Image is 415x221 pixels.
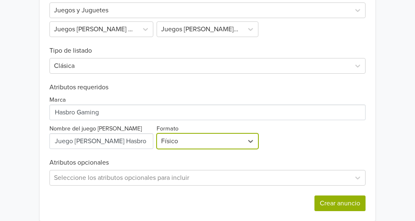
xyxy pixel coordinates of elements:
h6: Atributos requeridos [49,84,365,91]
h6: Tipo de listado [49,37,365,55]
button: Crear anuncio [314,195,366,211]
label: Nombre del juego [PERSON_NAME] [49,124,142,133]
h6: Atributos opcionales [49,159,365,167]
label: Marca [49,95,66,105]
label: Formato [157,124,178,133]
